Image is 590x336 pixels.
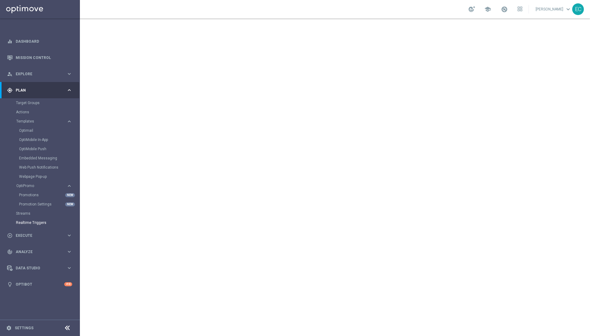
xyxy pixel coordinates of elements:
[572,3,584,15] div: EC
[66,119,72,124] i: keyboard_arrow_right
[7,249,13,255] i: track_changes
[7,282,13,287] i: lightbulb
[565,6,572,13] span: keyboard_arrow_down
[19,202,64,207] a: Promotion Settings
[65,202,75,206] div: NEW
[7,282,73,287] button: lightbulb Optibot +10
[16,98,79,107] div: Target Groups
[19,154,79,163] div: Embedded Messaging
[19,147,64,151] a: OptiMobile Push
[19,193,64,197] a: Promotions
[19,163,79,172] div: Web Push Notifications
[7,55,73,60] button: Mission Control
[19,135,79,144] div: OptiMobile In-App
[7,33,72,49] div: Dashboard
[7,266,73,271] button: Data Studio keyboard_arrow_right
[7,265,66,271] div: Data Studio
[16,183,73,188] button: OptiPromo keyboard_arrow_right
[19,190,79,200] div: Promotions
[7,276,72,292] div: Optibot
[19,172,79,181] div: Webpage Pop-up
[16,184,66,188] div: OptiPromo
[15,326,33,330] a: Settings
[16,117,79,181] div: Templates
[7,233,66,238] div: Execute
[16,218,79,227] div: Realtime Triggers
[16,211,64,216] a: Streams
[66,249,72,255] i: keyboard_arrow_right
[19,174,64,179] a: Webpage Pop-up
[7,72,73,76] button: person_search Explore keyboard_arrow_right
[16,181,79,209] div: OptiPromo
[7,71,66,77] div: Explore
[7,233,13,238] i: play_circle_outline
[16,119,73,124] button: Templates keyboard_arrow_right
[19,156,64,161] a: Embedded Messaging
[16,88,66,92] span: Plan
[16,276,64,292] a: Optibot
[66,87,72,93] i: keyboard_arrow_right
[7,88,13,93] i: gps_fixed
[16,119,60,123] span: Templates
[7,249,66,255] div: Analyze
[16,100,64,105] a: Target Groups
[16,49,72,66] a: Mission Control
[16,266,66,270] span: Data Studio
[66,183,72,189] i: keyboard_arrow_right
[64,282,72,286] div: +10
[7,88,66,93] div: Plan
[66,71,72,77] i: keyboard_arrow_right
[16,234,66,237] span: Execute
[484,6,491,13] span: school
[7,49,72,66] div: Mission Control
[16,119,66,123] div: Templates
[66,265,72,271] i: keyboard_arrow_right
[535,5,572,14] a: [PERSON_NAME]keyboard_arrow_down
[16,33,72,49] a: Dashboard
[19,144,79,154] div: OptiMobile Push
[16,184,60,188] span: OptiPromo
[16,110,64,115] a: Actions
[7,39,73,44] button: equalizer Dashboard
[16,72,66,76] span: Explore
[19,200,79,209] div: Promotion Settings
[16,107,79,117] div: Actions
[65,193,75,197] div: NEW
[7,88,73,93] button: gps_fixed Plan keyboard_arrow_right
[7,71,13,77] i: person_search
[16,250,66,254] span: Analyze
[7,39,13,44] i: equalizer
[19,128,64,133] a: Optimail
[16,209,79,218] div: Streams
[19,126,79,135] div: Optimail
[7,249,73,254] button: track_changes Analyze keyboard_arrow_right
[6,325,12,331] i: settings
[19,137,64,142] a: OptiMobile In-App
[7,233,73,238] button: play_circle_outline Execute keyboard_arrow_right
[19,165,64,170] a: Web Push Notifications
[16,220,64,225] a: Realtime Triggers
[66,232,72,238] i: keyboard_arrow_right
